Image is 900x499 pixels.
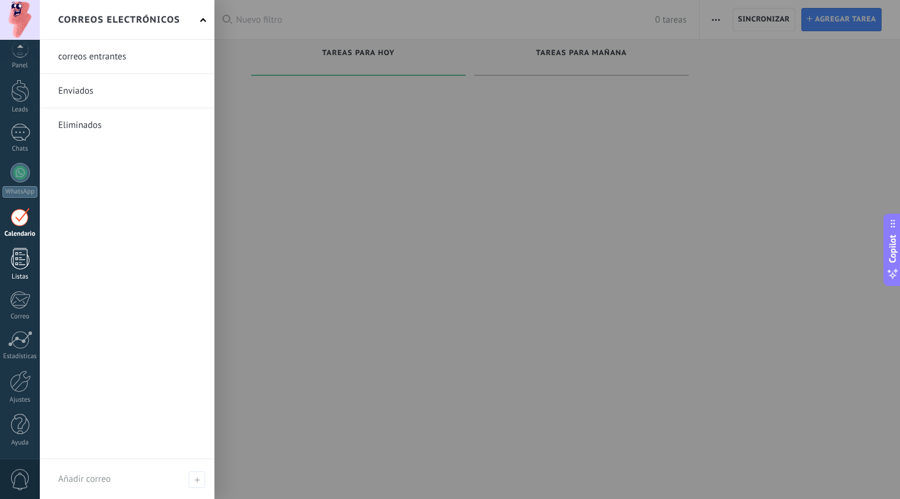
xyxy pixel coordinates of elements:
[2,186,37,198] div: WhatsApp
[2,273,38,281] div: Listas
[189,471,205,488] span: Añadir correo
[2,62,38,70] div: Panel
[40,74,214,108] li: Enviados
[887,234,899,263] span: Copilot
[2,439,38,447] div: Ayuda
[2,313,38,321] div: Correo
[40,108,214,142] li: Eliminados
[2,106,38,114] div: Leads
[58,473,111,485] span: Añadir correo
[2,145,38,153] div: Chats
[58,1,180,39] h2: Correos electrónicos
[2,353,38,361] div: Estadísticas
[2,396,38,404] div: Ajustes
[2,230,38,238] div: Calendario
[40,40,214,74] li: correos entrantes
